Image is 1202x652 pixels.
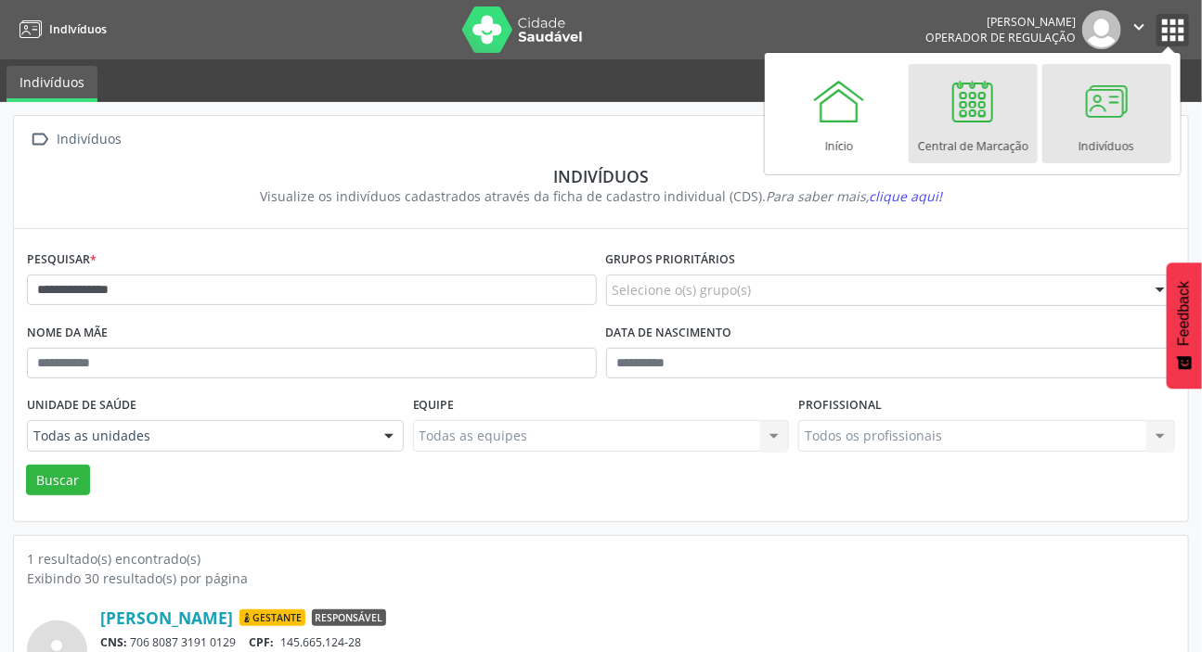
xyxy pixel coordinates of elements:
[250,634,275,650] span: CPF:
[413,391,455,420] label: Equipe
[1121,10,1157,49] button: 
[27,391,136,420] label: Unidade de saúde
[40,166,1162,186] div: Indivíduos
[1082,10,1121,49] img: img
[27,549,1175,569] div: 1 resultado(s) encontrado(s)
[6,66,97,102] a: Indivíduos
[775,64,904,163] a: Início
[100,607,233,628] a: [PERSON_NAME]
[33,427,366,445] span: Todas as unidades
[1157,14,1189,46] button: apps
[1129,17,1149,37] i: 
[312,609,386,626] span: Responsável
[606,246,736,275] label: Grupos prioritários
[54,126,125,153] div: Indivíduos
[1167,262,1202,389] button: Feedback - Mostrar pesquisa
[40,186,1162,206] div: Visualize os indivíduos cadastrados através da ficha de cadastro individual (CDS).
[49,21,107,37] span: Indivíduos
[613,280,752,300] span: Selecione o(s) grupo(s)
[27,246,97,275] label: Pesquisar
[239,609,305,626] span: Gestante
[280,634,361,650] span: 145.665.124-28
[925,30,1076,45] span: Operador de regulação
[1176,281,1193,346] span: Feedback
[13,14,107,45] a: Indivíduos
[1042,64,1171,163] a: Indivíduos
[27,319,108,348] label: Nome da mãe
[26,465,90,496] button: Buscar
[27,126,125,153] a:  Indivíduos
[869,187,942,205] span: clique aqui!
[100,634,1175,650] div: 706 8087 3191 0129
[100,634,127,650] span: CNS:
[606,319,732,348] label: Data de nascimento
[909,64,1038,163] a: Central de Marcação
[27,569,1175,588] div: Exibindo 30 resultado(s) por página
[798,391,882,420] label: Profissional
[925,14,1076,30] div: [PERSON_NAME]
[766,187,942,205] i: Para saber mais,
[27,126,54,153] i: 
